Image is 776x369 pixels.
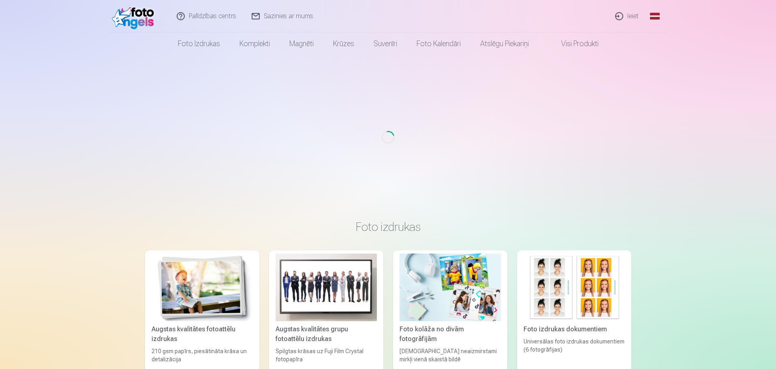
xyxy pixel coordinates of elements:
[152,254,253,321] img: Augstas kvalitātes fotoattēlu izdrukas
[272,347,380,363] div: Spilgtas krāsas uz Fuji Film Crystal fotopapīra
[272,324,380,344] div: Augstas kvalitātes grupu fotoattēlu izdrukas
[112,3,158,29] img: /fa1
[396,324,504,344] div: Foto kolāža no divām fotogrāfijām
[520,324,628,334] div: Foto izdrukas dokumentiem
[280,32,323,55] a: Magnēti
[148,324,256,344] div: Augstas kvalitātes fotoattēlu izdrukas
[152,220,625,234] h3: Foto izdrukas
[407,32,470,55] a: Foto kalendāri
[168,32,230,55] a: Foto izdrukas
[230,32,280,55] a: Komplekti
[400,254,501,321] img: Foto kolāža no divām fotogrāfijām
[396,347,504,363] div: [DEMOGRAPHIC_DATA] neaizmirstami mirkļi vienā skaistā bildē
[470,32,539,55] a: Atslēgu piekariņi
[539,32,608,55] a: Visi produkti
[148,347,256,363] div: 210 gsm papīrs, piesātināta krāsa un detalizācija
[520,337,628,363] div: Universālas foto izdrukas dokumentiem (6 fotogrāfijas)
[276,254,377,321] img: Augstas kvalitātes grupu fotoattēlu izdrukas
[524,254,625,321] img: Foto izdrukas dokumentiem
[323,32,364,55] a: Krūzes
[364,32,407,55] a: Suvenīri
